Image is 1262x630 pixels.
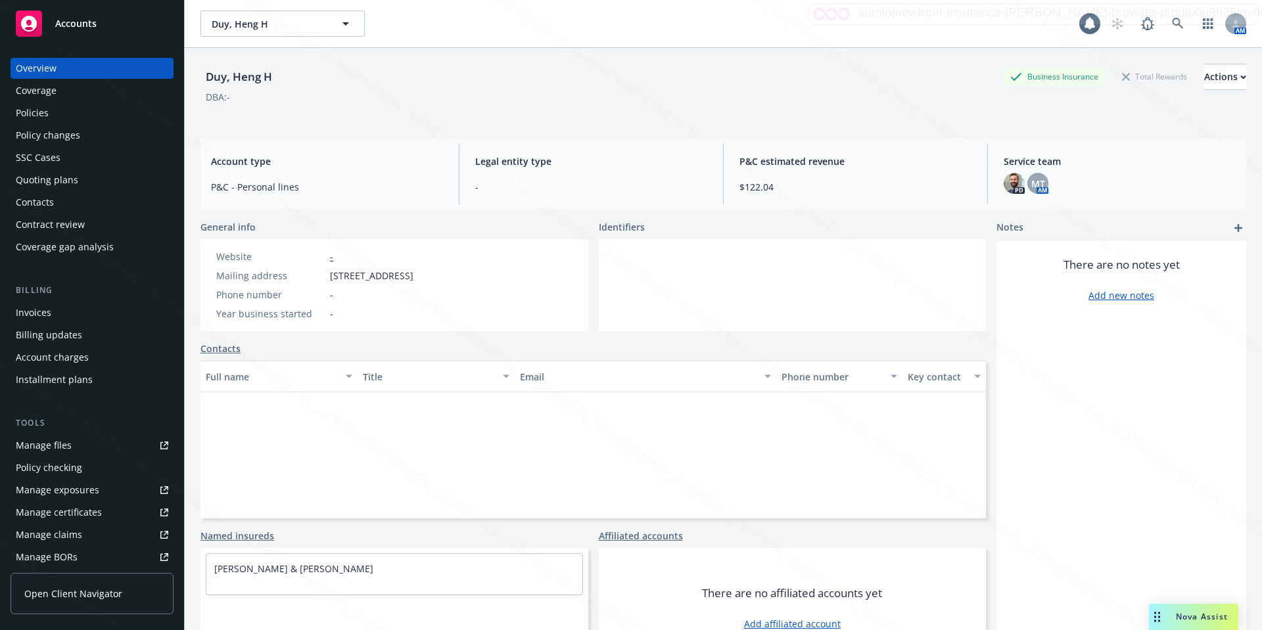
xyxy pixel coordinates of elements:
span: Account type [211,154,443,168]
a: Quoting plans [11,169,174,191]
div: Manage BORs [16,547,78,568]
span: Nova Assist [1176,611,1228,622]
div: Mailing address [216,269,325,282]
button: Full name [200,361,358,392]
div: Manage exposures [16,480,99,501]
a: Manage exposures [11,480,174,501]
a: Accounts [11,5,174,42]
span: Open Client Navigator [24,587,122,600]
span: - [475,180,707,194]
span: $122.04 [739,180,971,194]
span: Identifiers [599,220,645,234]
span: P&C estimated revenue [739,154,971,168]
a: Coverage [11,80,174,101]
a: Invoices [11,302,174,323]
span: There are no affiliated accounts yet [702,585,882,601]
div: Installment plans [16,369,93,390]
a: Manage BORs [11,547,174,568]
div: Total Rewards [1115,68,1194,85]
div: Policy checking [16,457,82,478]
div: Title [363,370,495,384]
div: Invoices [16,302,51,323]
div: Phone number [216,288,325,302]
span: MT [1031,177,1045,191]
div: Website [216,250,325,263]
a: Billing updates [11,325,174,346]
a: - [330,250,333,263]
a: Start snowing [1104,11,1131,37]
a: Manage files [11,435,174,456]
a: Report a Bug [1134,11,1161,37]
a: Search [1165,11,1191,37]
div: Billing updates [16,325,82,346]
div: Year business started [216,307,325,321]
div: Manage files [16,435,72,456]
div: Manage certificates [16,502,102,523]
div: Billing [11,284,174,297]
div: Overview [16,58,57,79]
span: - [330,307,333,321]
a: Manage certificates [11,502,174,523]
button: Title [358,361,515,392]
span: Accounts [55,18,97,29]
div: DBA: - [206,90,230,104]
span: Legal entity type [475,154,707,168]
button: Email [515,361,776,392]
button: Key contact [902,361,986,392]
div: Coverage gap analysis [16,236,114,258]
div: Manage claims [16,524,82,545]
div: Business Insurance [1004,68,1105,85]
div: Key contact [908,370,966,384]
span: Service team [1004,154,1236,168]
a: Installment plans [11,369,174,390]
a: Affiliated accounts [599,529,683,543]
div: Contract review [16,214,85,235]
a: Policies [11,102,174,124]
a: Add new notes [1088,288,1154,302]
a: Contacts [11,192,174,213]
a: Manage claims [11,524,174,545]
div: Email [520,370,757,384]
div: Coverage [16,80,57,101]
button: Duy, Heng H [200,11,365,37]
span: [STREET_ADDRESS] [330,269,413,282]
div: Actions [1204,64,1246,89]
a: [PERSON_NAME] & [PERSON_NAME] [214,562,373,575]
div: Drag to move [1149,604,1165,630]
button: Actions [1204,64,1246,90]
a: Policy changes [11,125,174,146]
button: Phone number [776,361,902,392]
div: SSC Cases [16,147,60,168]
a: Policy checking [11,457,174,478]
a: SSC Cases [11,147,174,168]
div: Quoting plans [16,169,78,191]
a: Named insureds [200,529,274,543]
div: Full name [206,370,338,384]
span: Duy, Heng H [212,17,325,31]
div: Tools [11,416,174,430]
img: photo [1004,173,1025,194]
span: There are no notes yet [1063,257,1180,273]
div: Phone number [782,370,882,384]
div: Contacts [16,192,54,213]
div: Policy changes [16,125,80,146]
div: Duy, Heng H [200,68,277,85]
span: Notes [996,220,1023,236]
a: Account charges [11,347,174,368]
a: add [1230,220,1246,236]
a: Switch app [1195,11,1221,37]
a: Contract review [11,214,174,235]
button: Nova Assist [1149,604,1238,630]
span: General info [200,220,256,234]
a: Coverage gap analysis [11,236,174,258]
a: Contacts [200,342,241,355]
div: Policies [16,102,49,124]
div: Account charges [16,347,89,368]
a: Overview [11,58,174,79]
span: - [330,288,333,302]
span: P&C - Personal lines [211,180,443,194]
